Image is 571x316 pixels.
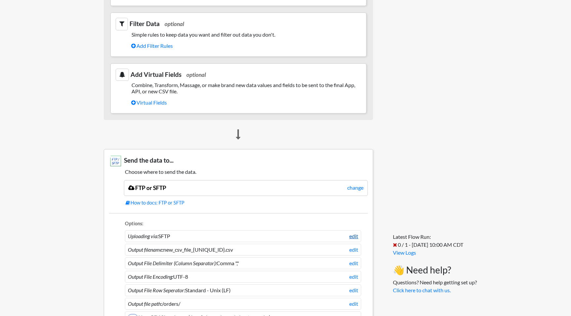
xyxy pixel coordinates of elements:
h5: Combine, Transform, Massage, or make brand new data values and fields to be sent to the final App... [116,82,361,94]
a: edit [349,259,358,267]
iframe: Drift Widget Chat Controller [538,283,563,308]
a: View Logs [393,249,416,256]
li: Options: [125,220,361,229]
a: edit [349,246,358,254]
a: edit [349,286,358,294]
i: Output File Row Seperator: [128,287,185,293]
i: Output file path: [128,300,162,307]
li: /orders/ [125,298,361,310]
h3: Filter Data [116,18,361,30]
li: SFTP [125,230,361,242]
a: edit [349,232,358,240]
a: How to docs: FTP or SFTP [126,199,368,206]
i: Uploading via: [128,233,158,239]
li: new_csv_file_{UNIQUE_ID}.csv [125,244,361,256]
i: Output filename: [128,246,163,253]
span: Latest Flow Run: 0 / 1 - [DATE] 10:00 AM CDT [393,234,463,248]
i: Output File Encoding: [128,273,173,280]
a: Add Filter Rules [131,40,361,51]
p: Questions? Need help getting set up? [393,278,477,294]
li: Standard - Unix (LF) [125,284,361,296]
h3: Add Virtual Fields [116,69,361,81]
img: FTP or SFTP [109,154,122,168]
h5: Simple rules to keep data you want and filter out data you don't. [116,31,361,38]
span: optional [165,20,184,27]
a: edit [349,273,358,281]
a: FTP or SFTP [128,184,166,191]
li: UTF-8 [125,271,361,283]
h3: Send the data to... [109,154,368,168]
span: optional [186,71,206,78]
a: change [347,184,363,192]
a: Click here to chat with us. [393,287,451,293]
li: Comma "," [125,257,361,269]
h3: 👋 Need help? [393,265,477,276]
i: Output File Delimiter (Column Separator): [128,260,216,266]
a: Virtual Fields [131,97,361,108]
h5: Choose where to send the data. [109,169,368,175]
a: edit [349,300,358,308]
